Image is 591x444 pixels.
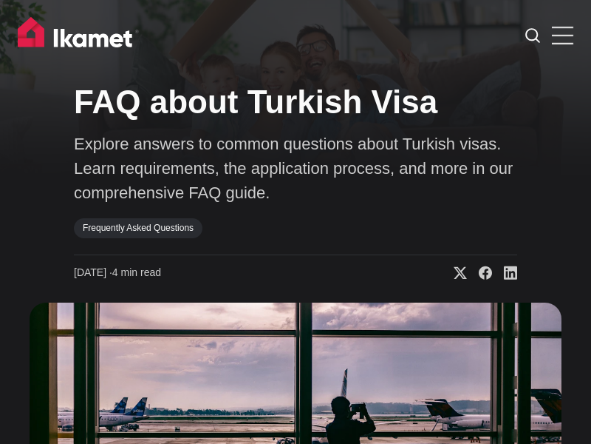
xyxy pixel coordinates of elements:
h1: FAQ about Turkish Visa [74,83,517,122]
a: Share on Linkedin [492,266,517,280]
img: Ikamet home [18,17,139,54]
a: Frequently Asked Questions [74,218,202,238]
time: 4 min read [74,266,161,280]
span: [DATE] ∙ [74,266,112,278]
a: Share on X [442,266,467,280]
a: Share on Facebook [467,266,492,280]
p: Explore answers to common questions about Turkish visas. Learn requirements, the application proc... [74,132,517,205]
